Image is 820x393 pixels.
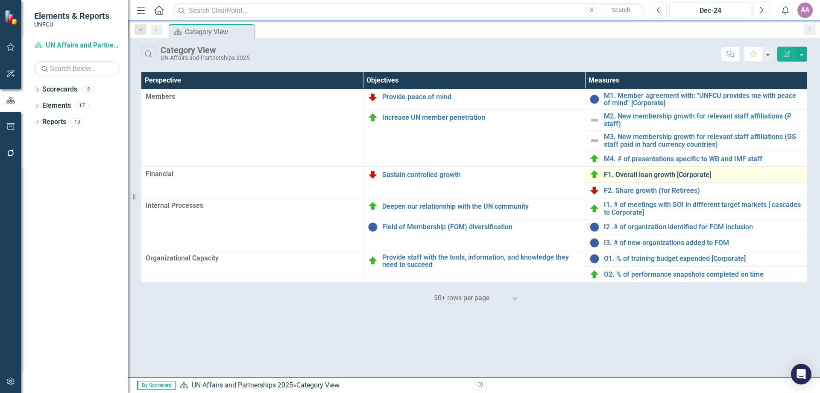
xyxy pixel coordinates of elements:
a: F1. Overall loan growth [Corporate] [604,171,802,179]
td: Double-Click to Edit Right Click for Context Menu [585,183,807,198]
img: On Target [368,112,378,123]
img: Data Not Yet Due [368,222,378,232]
div: Open Intercom Messenger [791,364,811,384]
img: Data Not Yet Due [589,222,600,232]
td: Double-Click to Edit [141,167,363,198]
td: Double-Click to Edit Right Click for Context Menu [363,89,585,109]
a: M3. New membership growth for relevant staff affiliations (GS staff paid in hard currency countries) [604,133,802,148]
input: Search ClearPoint... [173,3,644,18]
td: Double-Click to Edit Right Click for Context Menu [363,219,585,251]
a: Elements [42,101,71,111]
div: Category View [296,381,340,389]
a: Provide staff with the tools, information, and knowledge they need to succeed [382,254,581,269]
a: Sustain controlled growth [382,171,581,179]
a: UN Affairs and Partnerships 2025 [34,41,120,50]
img: Below Plan [589,185,600,195]
td: Double-Click to Edit Right Click for Context Menu [585,266,807,282]
a: I2 .# of organization identified for FOM inclusion [604,223,802,231]
img: Data Not Yet Due [589,254,600,264]
span: Search [612,6,630,13]
a: O2. % of performance snapshots completed on time [604,271,802,278]
td: Double-Click to Edit Right Click for Context Menu [363,198,585,219]
a: M1. Member agreement with: "UNFCU provides me with peace of mind" [Corporate] [604,92,802,107]
img: On Target [368,201,378,211]
span: Elements & Reports [34,11,109,21]
img: Data Not Yet Due [589,238,600,248]
td: Double-Click to Edit [141,251,363,282]
img: On Target [589,154,600,164]
td: Double-Click to Edit Right Click for Context Menu [363,110,585,167]
td: Double-Click to Edit Right Click for Context Menu [585,235,807,251]
div: Category View [161,45,250,55]
td: Double-Click to Edit Right Click for Context Menu [585,130,807,151]
img: Below Plan [368,92,378,102]
a: M2. New membership growth for relevant staff affiliations (P staff) [604,112,802,127]
a: Reports [42,117,66,127]
small: UNFCU [34,21,109,28]
div: 13 [70,118,84,125]
a: Deepen our relationship with the UN community [382,203,581,210]
td: Double-Click to Edit Right Click for Context Menu [585,110,807,130]
input: Search Below... [34,61,120,76]
div: 2 [82,86,95,93]
a: F2. Share growth (for Retirees) [604,187,802,195]
a: O1. % of training budget expended [Corporate] [604,255,802,263]
a: I1. # of meetings with SOI in different target markets [ cascades to Corporate] [604,201,802,216]
span: Organizational Capacity [146,254,359,263]
img: Not Defined [589,136,600,146]
span: Financial [146,169,359,179]
img: Data Not Yet Due [589,94,600,104]
button: Dec-24 [669,3,751,18]
a: Provide peace of mind [382,93,581,101]
div: UN Affairs and Partnerships 2025 [161,55,250,61]
img: ClearPoint Strategy [4,10,19,25]
img: On Target [589,169,600,180]
button: Search [600,4,642,16]
td: Double-Click to Edit Right Click for Context Menu [585,89,807,109]
td: Double-Click to Edit Right Click for Context Menu [585,151,807,167]
span: Members [146,92,359,102]
div: Category View [185,27,252,37]
img: On Target [368,256,378,266]
td: Double-Click to Edit [141,198,363,251]
a: UN Affairs and Partnerships 2025 [192,381,293,389]
td: Double-Click to Edit Right Click for Context Menu [585,167,807,183]
div: 17 [75,102,89,109]
a: Scorecards [42,85,77,95]
button: AA [797,3,813,18]
div: » [180,381,468,390]
td: Double-Click to Edit Right Click for Context Menu [363,167,585,198]
img: Below Plan [368,169,378,180]
td: Double-Click to Edit Right Click for Context Menu [585,251,807,266]
a: M4. # of presentations specific to WB and IMF staff [604,155,802,163]
td: Double-Click to Edit Right Click for Context Menu [585,198,807,219]
a: Field of Membership (FOM) diversification [382,223,581,231]
div: Dec-24 [672,6,748,16]
span: By Scorecard [137,381,176,390]
img: Not Defined [589,115,600,125]
td: Double-Click to Edit Right Click for Context Menu [585,219,807,235]
a: I3. # of new organizations added to FOM [604,239,802,247]
img: On Target [589,269,600,280]
td: Double-Click to Edit Right Click for Context Menu [363,251,585,282]
img: On Target [589,204,600,214]
a: Increase UN member penetration [382,114,581,121]
td: Double-Click to Edit [141,89,363,167]
span: Internal Processes [146,201,359,211]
